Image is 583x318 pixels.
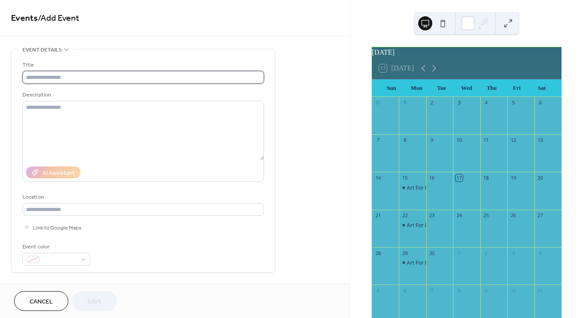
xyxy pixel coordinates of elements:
[537,212,544,219] div: 27
[401,287,408,294] div: 6
[372,47,561,58] div: [DATE]
[456,100,462,106] div: 3
[479,79,504,97] div: Thu
[22,45,62,55] span: Event details
[401,212,408,219] div: 22
[399,259,426,266] div: Art For Fun
[22,60,262,70] div: Title
[399,222,426,229] div: Art For Fun
[401,174,408,181] div: 15
[22,242,89,251] div: Event color
[429,250,435,256] div: 30
[375,212,381,219] div: 21
[401,137,408,144] div: 8
[504,79,529,97] div: Fri
[429,174,435,181] div: 16
[456,174,462,181] div: 17
[22,192,262,202] div: Location
[375,250,381,256] div: 28
[22,283,62,292] span: Date and time
[375,137,381,144] div: 7
[38,10,79,27] span: / Add Event
[429,100,435,106] div: 2
[375,287,381,294] div: 5
[483,250,490,256] div: 2
[537,287,544,294] div: 11
[454,79,479,97] div: Wed
[401,100,408,106] div: 1
[537,137,544,144] div: 13
[407,259,434,266] div: Art For Fun
[483,100,490,106] div: 4
[22,90,262,100] div: Description
[456,137,462,144] div: 10
[456,250,462,256] div: 1
[483,287,490,294] div: 9
[510,100,516,106] div: 5
[483,137,490,144] div: 11
[510,137,516,144] div: 12
[510,287,516,294] div: 10
[407,184,434,192] div: Art For Fun
[537,174,544,181] div: 20
[429,79,454,97] div: Tue
[379,79,404,97] div: Sun
[537,250,544,256] div: 4
[429,137,435,144] div: 9
[456,212,462,219] div: 24
[375,100,381,106] div: 31
[429,212,435,219] div: 23
[510,250,516,256] div: 3
[30,297,53,307] span: Cancel
[33,223,82,233] span: Link to Google Maps
[407,222,434,229] div: Art For Fun
[401,250,408,256] div: 29
[510,212,516,219] div: 26
[529,79,554,97] div: Sat
[483,174,490,181] div: 18
[14,291,68,311] button: Cancel
[11,10,38,27] a: Events
[483,212,490,219] div: 25
[429,287,435,294] div: 7
[399,184,426,192] div: Art For Fun
[404,79,429,97] div: Mon
[456,287,462,294] div: 8
[537,100,544,106] div: 6
[510,174,516,181] div: 19
[375,174,381,181] div: 14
